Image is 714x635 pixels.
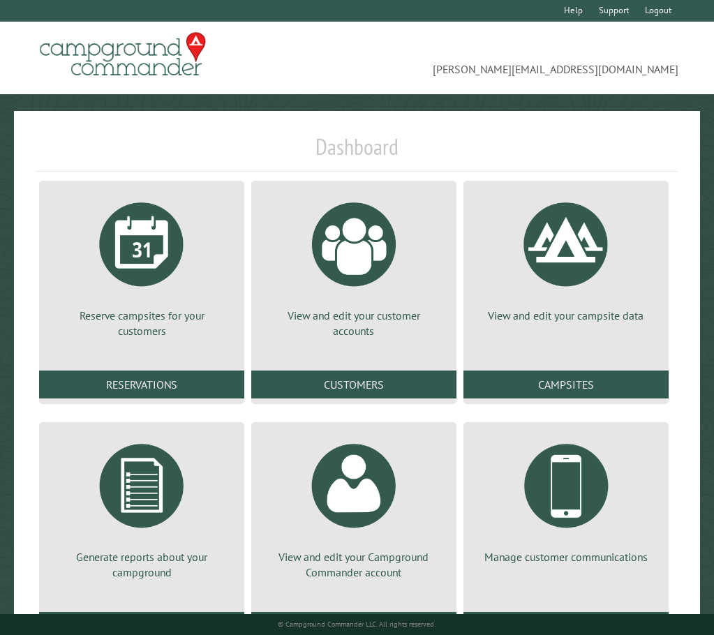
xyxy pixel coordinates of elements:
p: Manage customer communications [480,549,652,565]
p: Reserve campsites for your customers [56,308,228,339]
a: Campsites [463,371,669,398]
a: Generate reports about your campground [56,433,228,581]
img: Campground Commander [36,27,210,82]
a: Manage customer communications [480,433,652,565]
a: Reservations [39,371,244,398]
h1: Dashboard [36,133,678,172]
span: [PERSON_NAME][EMAIL_ADDRESS][DOMAIN_NAME] [357,38,678,77]
a: View and edit your customer accounts [268,192,440,339]
a: Reserve campsites for your customers [56,192,228,339]
p: Generate reports about your campground [56,549,228,581]
p: View and edit your Campground Commander account [268,549,440,581]
p: View and edit your campsite data [480,308,652,323]
a: View and edit your campsite data [480,192,652,323]
a: Customers [251,371,456,398]
p: View and edit your customer accounts [268,308,440,339]
a: View and edit your Campground Commander account [268,433,440,581]
small: © Campground Commander LLC. All rights reserved. [278,620,436,629]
